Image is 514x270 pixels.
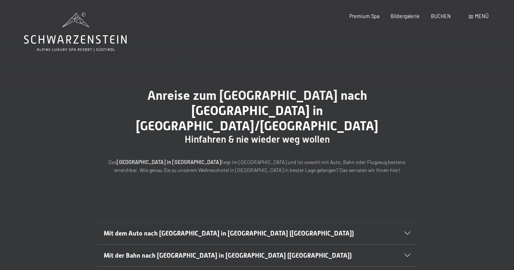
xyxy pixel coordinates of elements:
[136,88,378,133] span: Anreise zum [GEOGRAPHIC_DATA] nach [GEOGRAPHIC_DATA] in [GEOGRAPHIC_DATA]/[GEOGRAPHIC_DATA]
[104,230,354,237] span: Mit dem Auto nach [GEOGRAPHIC_DATA] in [GEOGRAPHIC_DATA] ([GEOGRAPHIC_DATA])
[391,13,420,19] a: Bildergalerie
[431,13,451,19] a: BUCHEN
[475,13,489,19] span: Menü
[98,158,417,175] p: Das liegt im [GEOGRAPHIC_DATA] und ist sowohl mit Auto, Bahn oder Flugzeug bestens erreichbar. Wi...
[104,252,352,259] span: Mit der Bahn nach [GEOGRAPHIC_DATA] in [GEOGRAPHIC_DATA] ([GEOGRAPHIC_DATA])
[185,134,330,145] span: Hinfahren & nie wieder weg wollen
[117,159,221,165] strong: [GEOGRAPHIC_DATA] in [GEOGRAPHIC_DATA]
[349,13,379,19] a: Premium Spa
